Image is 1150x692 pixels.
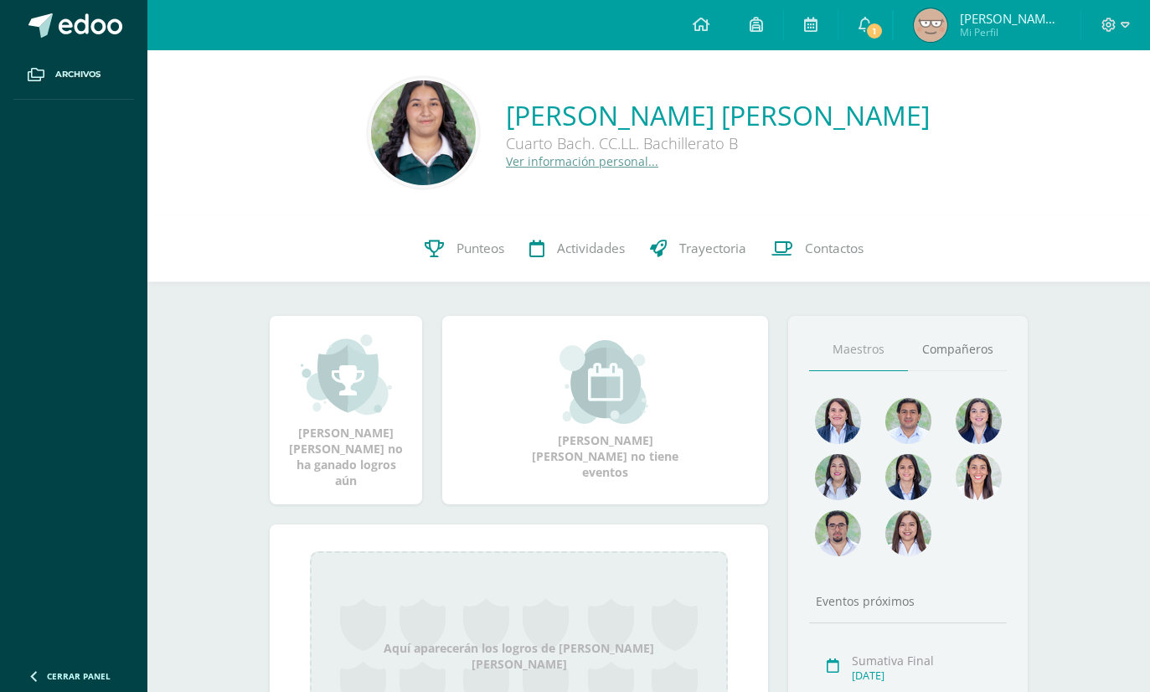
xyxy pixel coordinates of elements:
[815,454,861,500] img: 1934cc27df4ca65fd091d7882280e9dd.png
[809,593,1007,609] div: Eventos próximos
[956,454,1002,500] img: 38d188cc98c34aa903096de2d1c9671e.png
[412,215,517,282] a: Punteos
[809,328,908,371] a: Maestros
[960,25,1060,39] span: Mi Perfil
[852,653,1002,669] div: Sumativa Final
[13,50,134,100] a: Archivos
[301,333,392,416] img: achievement_small.png
[506,97,930,133] a: [PERSON_NAME] [PERSON_NAME]
[47,670,111,682] span: Cerrar panel
[956,398,1002,444] img: 468d0cd9ecfcbce804e3ccd48d13f1ad.png
[679,240,746,257] span: Trayectoria
[759,215,876,282] a: Contactos
[557,240,625,257] span: Actividades
[456,240,504,257] span: Punteos
[286,333,405,488] div: [PERSON_NAME] [PERSON_NAME] no ha ganado logros aún
[885,510,931,556] img: 1be4a43e63524e8157c558615cd4c825.png
[960,10,1060,27] span: [PERSON_NAME] [PERSON_NAME]
[914,8,947,42] img: 4f584a23ab57ed1d5ae0c4d956f68ee2.png
[560,340,651,424] img: event_small.png
[852,669,1002,683] div: [DATE]
[885,454,931,500] img: d4e0c534ae446c0d00535d3bb96704e9.png
[865,22,884,40] span: 1
[506,153,658,169] a: Ver información personal...
[637,215,759,282] a: Trayectoria
[815,510,861,556] img: d7e1be39c7a5a7a89cfb5608a6c66141.png
[815,398,861,444] img: 4477f7ca9110c21fc6bc39c35d56baaa.png
[805,240,864,257] span: Contactos
[908,328,1007,371] a: Compañeros
[885,398,931,444] img: 1e7bfa517bf798cc96a9d855bf172288.png
[506,133,930,153] div: Cuarto Bach. CC.LL. Bachillerato B
[517,215,637,282] a: Actividades
[371,80,476,185] img: 25f8dd0d37994e7778f1905c3ff6d784.png
[522,340,689,480] div: [PERSON_NAME] [PERSON_NAME] no tiene eventos
[55,68,101,81] span: Archivos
